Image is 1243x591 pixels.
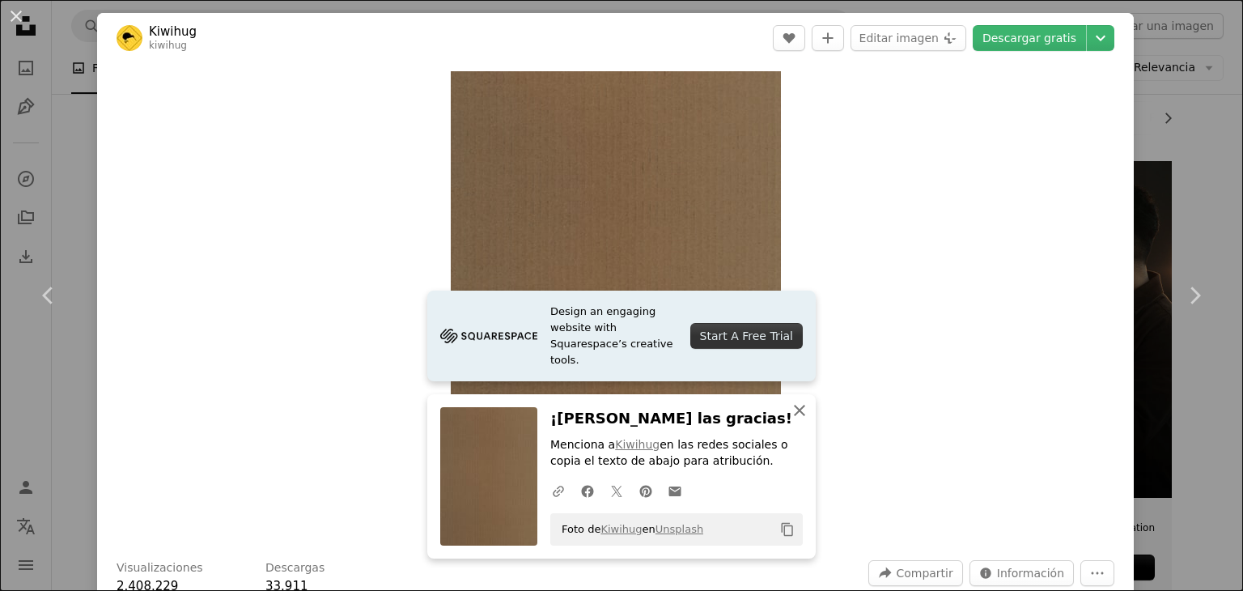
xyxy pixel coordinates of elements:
a: Kiwihug [615,438,660,451]
button: Añade a la colección [812,25,844,51]
img: textil marrón en la fotografía de primer plano [451,71,781,541]
img: Ve al perfil de Kiwihug [117,25,142,51]
a: Siguiente [1146,218,1243,373]
span: Foto de en [554,517,703,542]
a: Unsplash [655,523,703,535]
button: Me gusta [773,25,805,51]
button: Estadísticas sobre esta imagen [969,560,1074,586]
img: file-1705255347840-230a6ab5bca9image [440,324,537,348]
span: Compartir [896,561,952,585]
a: Design an engaging website with Squarespace’s creative tools.Start A Free Trial [427,291,816,381]
span: Design an engaging website with Squarespace’s creative tools. [550,304,677,368]
span: Información [997,561,1064,585]
a: kiwihug [149,40,187,51]
a: Comparte por correo electrónico [660,474,689,507]
h3: ¡[PERSON_NAME] las gracias! [550,407,803,431]
button: Elegir el tamaño de descarga [1087,25,1114,51]
button: Ampliar en esta imagen [451,71,781,541]
a: Kiwihug [600,523,642,535]
button: Compartir esta imagen [868,560,962,586]
div: Start A Free Trial [690,323,803,349]
p: Menciona a en las redes sociales o copia el texto de abajo para atribución. [550,437,803,470]
button: Copiar al portapapeles [774,516,801,543]
h3: Visualizaciones [117,560,203,576]
a: Comparte en Pinterest [631,474,660,507]
h3: Descargas [265,560,325,576]
button: Editar imagen [851,25,966,51]
a: Comparte en Twitter [602,474,631,507]
a: Comparte en Facebook [573,474,602,507]
button: Más acciones [1080,560,1114,586]
a: Kiwihug [149,23,197,40]
a: Descargar gratis [973,25,1086,51]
